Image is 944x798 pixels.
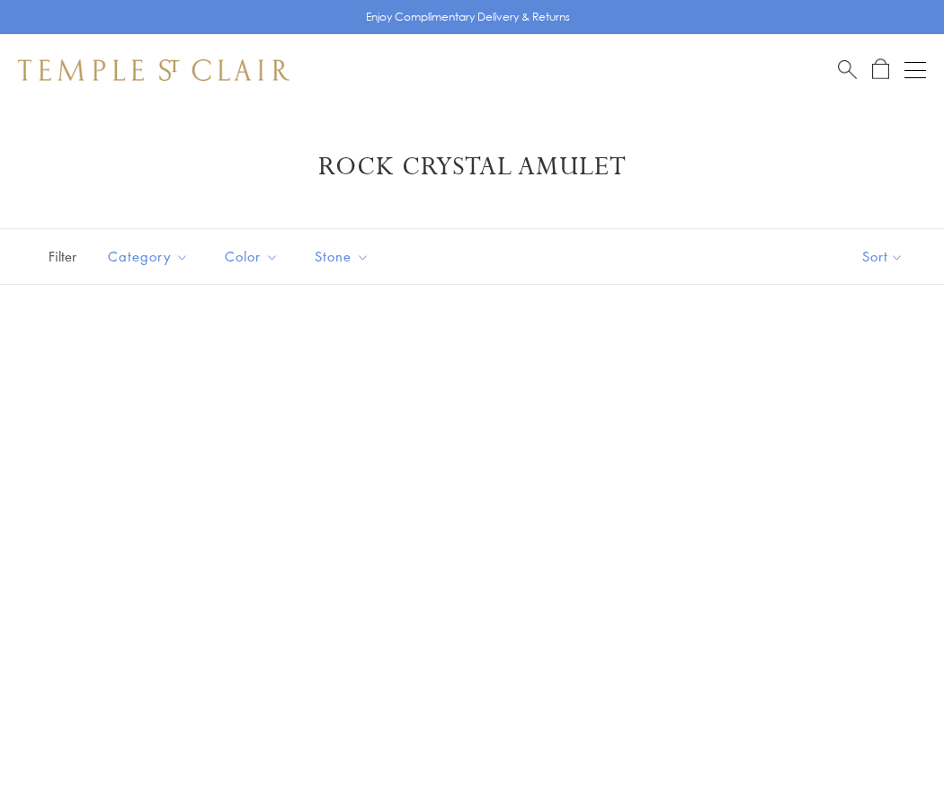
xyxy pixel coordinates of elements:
[872,58,889,81] a: Open Shopping Bag
[301,236,383,277] button: Stone
[45,151,899,183] h1: Rock Crystal Amulet
[822,229,944,284] button: Show sort by
[94,236,202,277] button: Category
[216,245,292,268] span: Color
[18,59,289,81] img: Temple St. Clair
[366,8,570,26] p: Enjoy Complimentary Delivery & Returns
[904,59,926,81] button: Open navigation
[99,245,202,268] span: Category
[211,236,292,277] button: Color
[306,245,383,268] span: Stone
[838,58,857,81] a: Search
